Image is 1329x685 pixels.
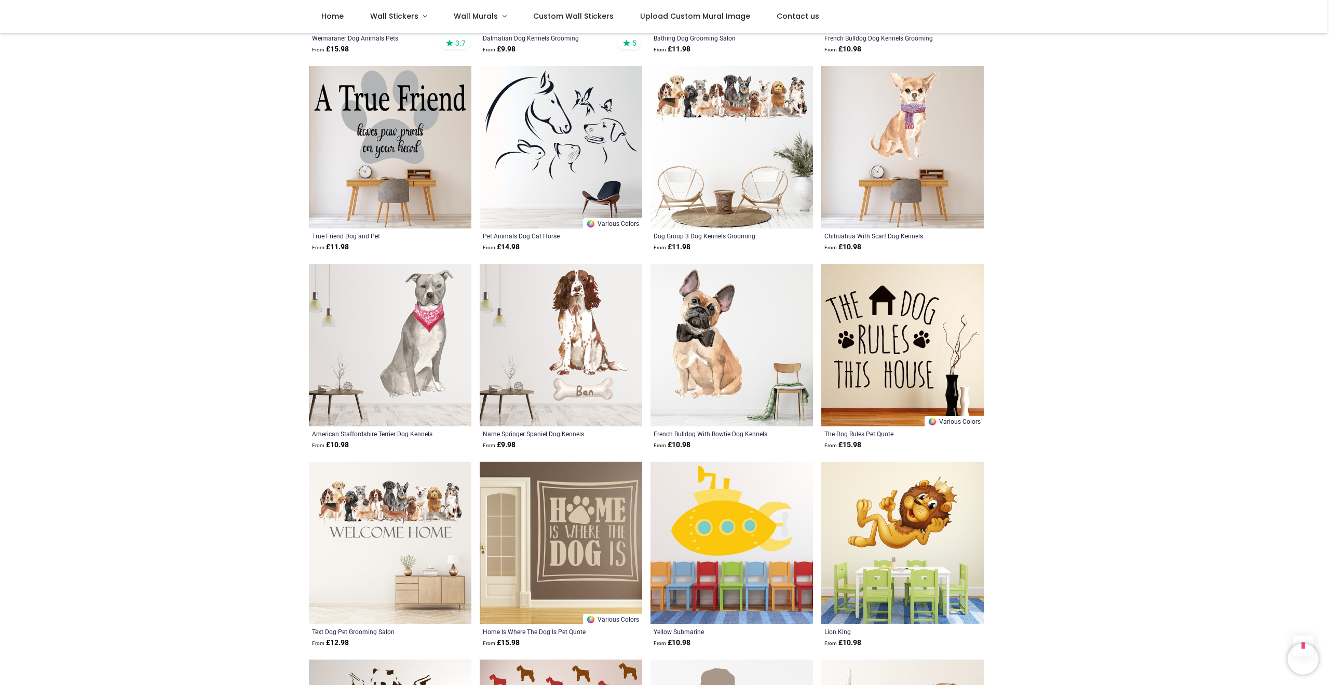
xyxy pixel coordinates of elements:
span: From [824,442,837,448]
strong: £ 10.98 [824,242,861,252]
strong: £ 15.98 [483,638,520,648]
span: Home [321,11,344,21]
span: From [824,640,837,646]
img: Color Wheel [586,615,595,624]
a: Home Is Where The Dog Is Pet Quote [483,627,608,636]
span: Wall Murals [454,11,498,21]
a: Text Dog Pet Grooming Salon [312,627,437,636]
img: American Staffordshire Terrier Dog Kennels Grooming Wall Sticker [309,264,471,426]
a: Various Colors [583,614,642,624]
a: French Bulldog Dog Kennels Grooming [824,34,950,42]
img: True Friend Dog and Pet Wall Sticker [309,66,471,229]
a: Pet Animals Dog Cat Horse [483,232,608,240]
span: 5 [632,38,636,48]
span: From [312,640,324,646]
a: Weimaraner Dog Animals Pets [312,34,437,42]
span: From [483,245,495,250]
img: The Dog Rules Pet Quote Wall Sticker [821,264,984,426]
span: From [654,640,666,646]
strong: £ 10.98 [824,44,861,55]
strong: £ 10.98 [312,440,349,450]
a: The Dog Rules Pet Quote [824,429,950,438]
img: French Bulldog With Bowtie Dog Kennels Grooming Wall Sticker [650,264,813,426]
a: Dog Group 3 Dog Kennels Grooming [654,232,779,240]
strong: £ 14.98 [483,242,520,252]
strong: £ 11.98 [654,242,690,252]
strong: £ 12.98 [312,638,349,648]
a: Lion King [824,627,950,636]
strong: £ 9.98 [483,44,516,55]
span: From [483,442,495,448]
img: Lion King Wall Sticker Wall Sticker [821,462,984,624]
img: Home Is Where The Dog Is Pet Quote Wall Sticker [480,462,642,624]
span: Custom Wall Stickers [533,11,614,21]
span: From [824,47,837,52]
span: Wall Stickers [370,11,418,21]
span: From [312,245,324,250]
strong: £ 10.98 [654,638,690,648]
iframe: Brevo live chat [1287,643,1319,675]
a: French Bulldog With Bowtie Dog Kennels Grooming [654,429,779,438]
span: Upload Custom Mural Image [640,11,750,21]
img: Color Wheel [928,417,937,426]
span: 3.7 [455,38,466,48]
span: From [654,442,666,448]
span: Contact us [777,11,819,21]
span: From [824,245,837,250]
span: From [654,245,666,250]
span: From [312,442,324,448]
a: Chihuahua With Scarf Dog Kennels Grooming [824,232,950,240]
span: From [483,640,495,646]
a: Yellow Submarine [654,627,779,636]
a: Various Colors [583,218,642,229]
span: From [483,47,495,52]
strong: £ 10.98 [824,638,861,648]
img: Personalised Name Springer Spaniel Dog Kennels Grooming Wall Sticker [480,264,642,426]
img: Personalised Text Dog Pet Grooming Salon Wall Sticker [309,462,471,624]
a: Dalmatian Dog Kennels Grooming [483,34,608,42]
strong: £ 9.98 [483,440,516,450]
span: From [654,47,666,52]
a: American Staffordshire Terrier Dog Kennels Grooming [312,429,437,438]
img: Dog Group 3 Dog Kennels Grooming Wall Sticker [650,66,813,229]
img: Yellow Submarine Wall Sticker Wall Sticker [650,462,813,624]
a: Various Colors [925,416,984,426]
strong: £ 15.98 [312,44,349,55]
img: Color Wheel [586,219,595,229]
img: Chihuahua With Scarf Dog Kennels Grooming Wall Sticker [821,66,984,229]
a: Bathing Dog Grooming Salon [654,34,779,42]
strong: £ 10.98 [654,440,690,450]
a: True Friend Dog and Pet [312,232,437,240]
strong: £ 15.98 [824,440,861,450]
span: From [312,47,324,52]
strong: £ 11.98 [654,44,690,55]
a: Name Springer Spaniel Dog Kennels Grooming [483,429,608,438]
strong: £ 11.98 [312,242,349,252]
img: Pet Animals Dog Cat Horse Wall Sticker [480,66,642,229]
